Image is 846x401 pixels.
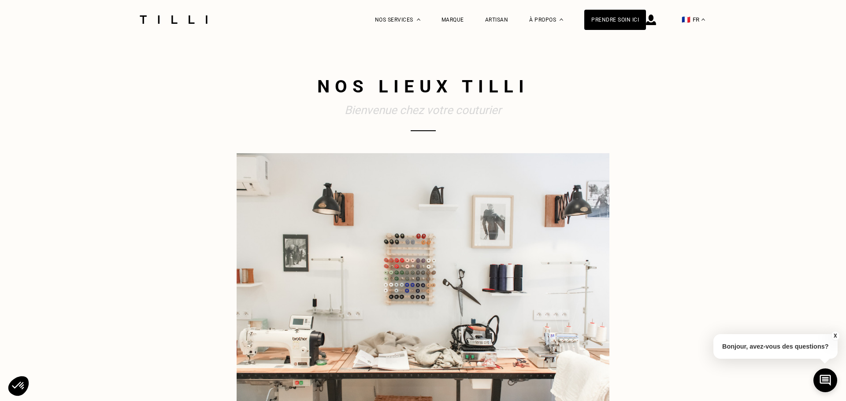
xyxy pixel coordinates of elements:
p: Bonjour, avez-vous des questions? [713,334,838,359]
span: 🇫🇷 [682,15,690,24]
h1: Nos lieux Tilli [237,74,609,99]
img: Logo du service de couturière Tilli [137,15,211,24]
a: Prendre soin ici [584,10,646,30]
a: Artisan [485,17,508,23]
img: Menu déroulant à propos [560,18,563,21]
img: icône connexion [646,15,656,25]
h2: Bienvenue chez votre couturier [237,103,609,117]
button: X [831,331,839,341]
img: Menu déroulant [417,18,420,21]
img: menu déroulant [701,18,705,21]
a: Marque [442,17,464,23]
